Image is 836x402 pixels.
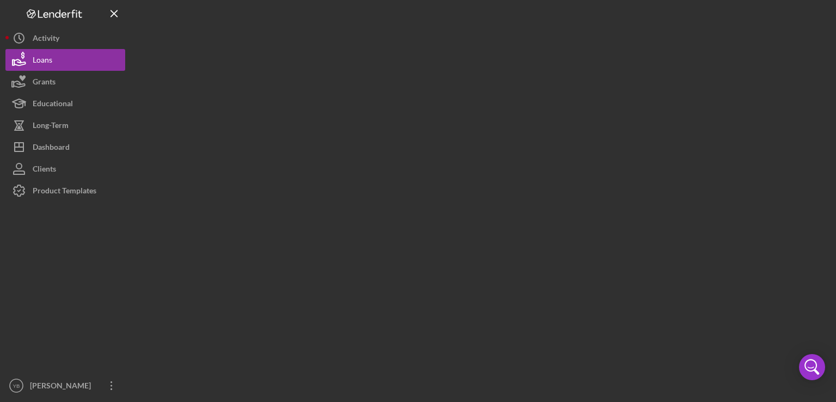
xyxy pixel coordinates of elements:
[5,93,125,114] button: Educational
[33,136,70,161] div: Dashboard
[33,71,56,95] div: Grants
[33,114,69,139] div: Long-Term
[5,180,125,202] button: Product Templates
[27,375,98,399] div: [PERSON_NAME]
[799,354,825,380] div: Open Intercom Messenger
[5,71,125,93] button: Grants
[5,27,125,49] button: Activity
[33,27,59,52] div: Activity
[5,136,125,158] button: Dashboard
[5,158,125,180] button: Clients
[13,383,20,389] text: YB
[5,114,125,136] button: Long-Term
[33,49,52,74] div: Loans
[5,375,125,397] button: YB[PERSON_NAME]
[5,49,125,71] button: Loans
[33,180,96,204] div: Product Templates
[33,158,56,182] div: Clients
[33,93,73,117] div: Educational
